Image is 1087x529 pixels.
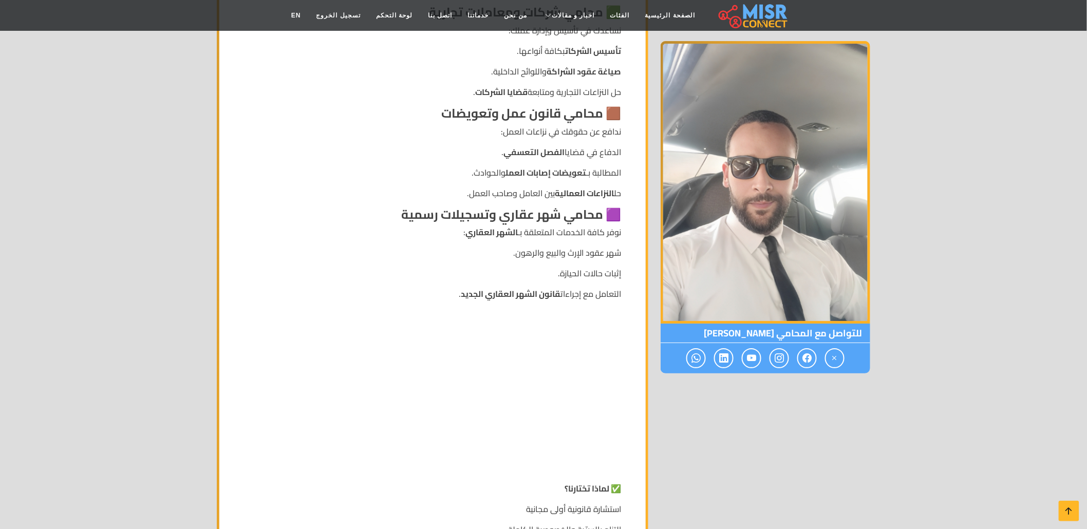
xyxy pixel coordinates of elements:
strong: صياغة عقود الشراكة [547,64,621,79]
span: للتواصل مع المحامي [PERSON_NAME] [661,324,870,343]
p: شهر عقود الإرث والبيع والرهون. [244,247,621,259]
p: حل النزاعات التجارية ومتابعة . [244,86,621,98]
strong: الشهر العقاري [465,224,518,240]
p: ندافع عن حقوقك في نزاعات العمل: [244,125,621,138]
p: التعامل مع إجراءات . [244,288,621,300]
span: اخبار و مقالات [552,11,595,20]
p: إثبات حالات الحيازة. [244,267,621,279]
strong: ✅ لماذا تختارنا؟ [565,481,621,496]
p: بكافة أنواعها. [244,45,621,57]
p: المطالبة بـ والحوادث. [244,166,621,179]
strong: الفصل التعسفي [503,144,565,160]
a: الصفحة الرئيسية [638,6,703,25]
strong: تأسيس الشركات [565,43,621,59]
a: تسجيل الخروج [309,6,368,25]
strong: النزاعات العمالية [555,185,614,201]
strong: قانون الشهر العقاري الجديد [461,286,560,301]
a: اخبار و مقالات [535,6,603,25]
a: اتصل بنا [420,6,460,25]
p: الدفاع في قضايا . [244,146,621,158]
img: main.misr_connect [719,3,788,28]
p: استشارة قانونية أولى مجانية [244,503,621,515]
a: الفئات [603,6,638,25]
a: لوحة التحكم [368,6,420,25]
a: من نحن [497,6,535,25]
strong: تعويضات إصابات العمل [505,165,586,180]
p: نوفر كافة الخدمات المتعلقة بـ : [244,226,621,238]
img: المحامي محمد عاطف محمود [661,41,870,324]
a: EN [284,6,309,25]
strong: قضايا الشركات [475,84,528,100]
p: حل بين العامل وصاحب العمل. [244,187,621,199]
strong: 🟪 محامي شهر عقاري وتسجيلات رسمية [401,203,621,226]
a: خدماتنا [460,6,497,25]
p: واللوائح الداخلية. [244,65,621,78]
strong: 🟫 محامي قانون عمل وتعويضات [441,102,621,125]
